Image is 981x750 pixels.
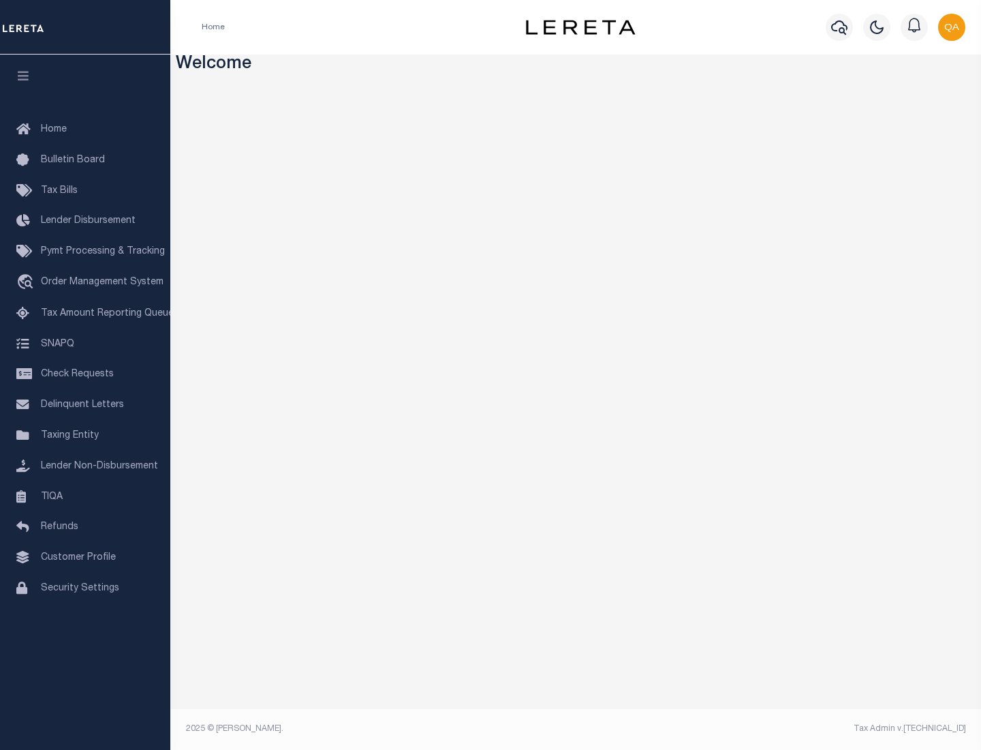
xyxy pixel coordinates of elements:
span: TIQA [41,492,63,501]
div: 2025 © [PERSON_NAME]. [176,723,576,735]
span: Order Management System [41,277,163,287]
span: Taxing Entity [41,431,99,440]
span: Check Requests [41,370,114,379]
span: Pymt Processing & Tracking [41,247,165,256]
div: Tax Admin v.[TECHNICAL_ID] [586,723,966,735]
span: Lender Disbursement [41,216,136,226]
span: Bulletin Board [41,155,105,165]
span: Refunds [41,522,78,532]
span: Delinquent Letters [41,400,124,410]
span: Lender Non-Disbursement [41,462,158,471]
span: Customer Profile [41,553,116,562]
span: Home [41,125,67,134]
span: Security Settings [41,584,119,593]
img: svg+xml;base64,PHN2ZyB4bWxucz0iaHR0cDovL3d3dy53My5vcmcvMjAwMC9zdmciIHBvaW50ZXItZXZlbnRzPSJub25lIi... [938,14,965,41]
img: logo-dark.svg [526,20,635,35]
span: SNAPQ [41,339,74,348]
h3: Welcome [176,55,976,76]
li: Home [202,21,225,33]
i: travel_explore [16,274,38,292]
span: Tax Amount Reporting Queue [41,309,174,318]
span: Tax Bills [41,186,78,196]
